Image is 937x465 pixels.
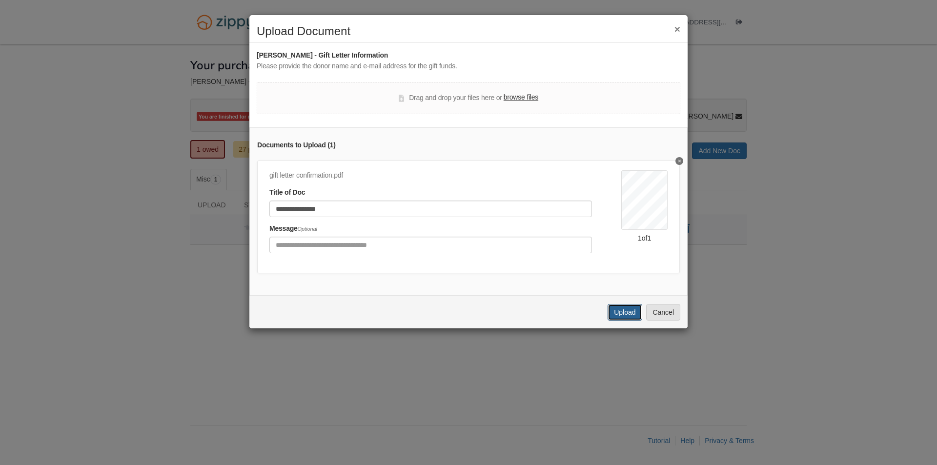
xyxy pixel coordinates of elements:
button: × [674,24,680,34]
input: Document Title [269,201,592,217]
div: Documents to Upload ( 1 ) [257,140,680,151]
div: [PERSON_NAME] - Gift Letter Information [257,50,680,61]
label: Title of Doc [269,187,305,198]
input: Include any comments on this document [269,237,592,253]
span: Optional [298,226,317,232]
div: gift letter confirmation.pdf [269,170,592,181]
div: 1 of 1 [621,233,668,243]
h2: Upload Document [257,25,680,38]
label: Message [269,223,317,234]
button: Upload [608,304,642,321]
button: Delete Gift Letter form [675,157,683,165]
label: browse files [504,92,538,103]
div: Please provide the donor name and e-mail address for the gift funds. [257,61,680,72]
button: Cancel [646,304,680,321]
div: Drag and drop your files here or [399,92,538,104]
